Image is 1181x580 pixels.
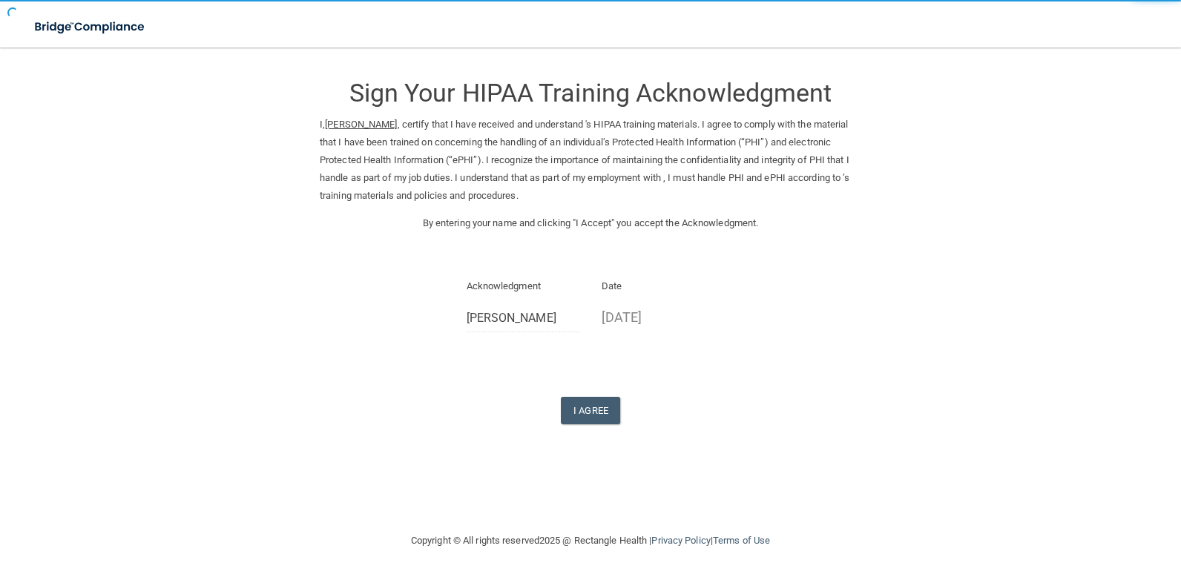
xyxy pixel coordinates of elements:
[602,305,715,329] p: [DATE]
[467,277,580,295] p: Acknowledgment
[320,116,861,205] p: I, , certify that I have received and understand 's HIPAA training materials. I agree to comply w...
[651,535,710,546] a: Privacy Policy
[561,397,620,424] button: I Agree
[713,535,770,546] a: Terms of Use
[320,517,861,564] div: Copyright © All rights reserved 2025 @ Rectangle Health | |
[602,277,715,295] p: Date
[320,214,861,232] p: By entering your name and clicking "I Accept" you accept the Acknowledgment.
[325,119,397,130] ins: [PERSON_NAME]
[22,12,159,42] img: bridge_compliance_login_screen.278c3ca4.svg
[467,305,580,332] input: Full Name
[320,79,861,107] h3: Sign Your HIPAA Training Acknowledgment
